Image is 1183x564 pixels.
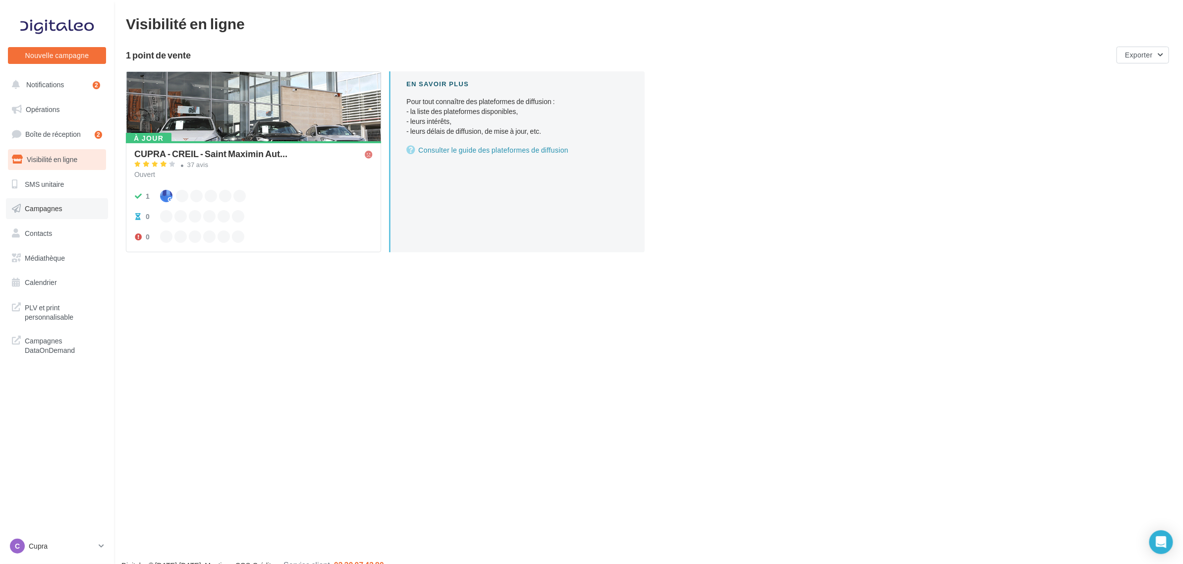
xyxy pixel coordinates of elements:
a: Boîte de réception2 [6,123,108,145]
a: 37 avis [134,160,373,171]
div: 1 point de vente [126,51,1113,59]
p: Cupra [29,541,95,551]
span: Boîte de réception [25,130,81,138]
a: Contacts [6,223,108,244]
div: À jour [126,133,171,144]
button: Nouvelle campagne [8,47,106,64]
span: Médiathèque [25,254,65,262]
span: C [15,541,20,551]
span: Campagnes [25,204,62,213]
a: Visibilité en ligne [6,149,108,170]
div: 2 [95,131,102,139]
div: 1 [146,191,150,201]
div: 0 [146,212,150,222]
a: C Cupra [8,537,106,556]
a: Campagnes [6,198,108,219]
div: 0 [146,232,150,242]
a: SMS unitaire [6,174,108,195]
a: Consulter le guide des plateformes de diffusion [406,144,628,156]
a: Médiathèque [6,248,108,269]
li: - leurs intérêts, [406,116,628,126]
span: Ouvert [134,170,155,178]
li: - la liste des plateformes disponibles, [406,107,628,116]
span: Notifications [26,80,64,89]
span: PLV et print personnalisable [25,301,102,322]
div: 2 [93,81,100,89]
a: Opérations [6,99,108,120]
button: Exporter [1117,47,1169,63]
p: Pour tout connaître des plateformes de diffusion : [406,97,628,136]
span: Visibilité en ligne [27,155,77,164]
span: Contacts [25,229,52,237]
div: Open Intercom Messenger [1149,530,1173,554]
span: Campagnes DataOnDemand [25,334,102,355]
a: PLV et print personnalisable [6,297,108,326]
span: CUPRA - CREIL - Saint Maximin Aut... [134,149,287,158]
button: Notifications 2 [6,74,104,95]
span: SMS unitaire [25,179,64,188]
li: - leurs délais de diffusion, de mise à jour, etc. [406,126,628,136]
div: Visibilité en ligne [126,16,1171,31]
span: Exporter [1125,51,1153,59]
a: Calendrier [6,272,108,293]
a: Campagnes DataOnDemand [6,330,108,359]
div: 37 avis [187,162,209,168]
span: Calendrier [25,278,57,286]
span: Opérations [26,105,59,113]
div: En savoir plus [406,79,628,89]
